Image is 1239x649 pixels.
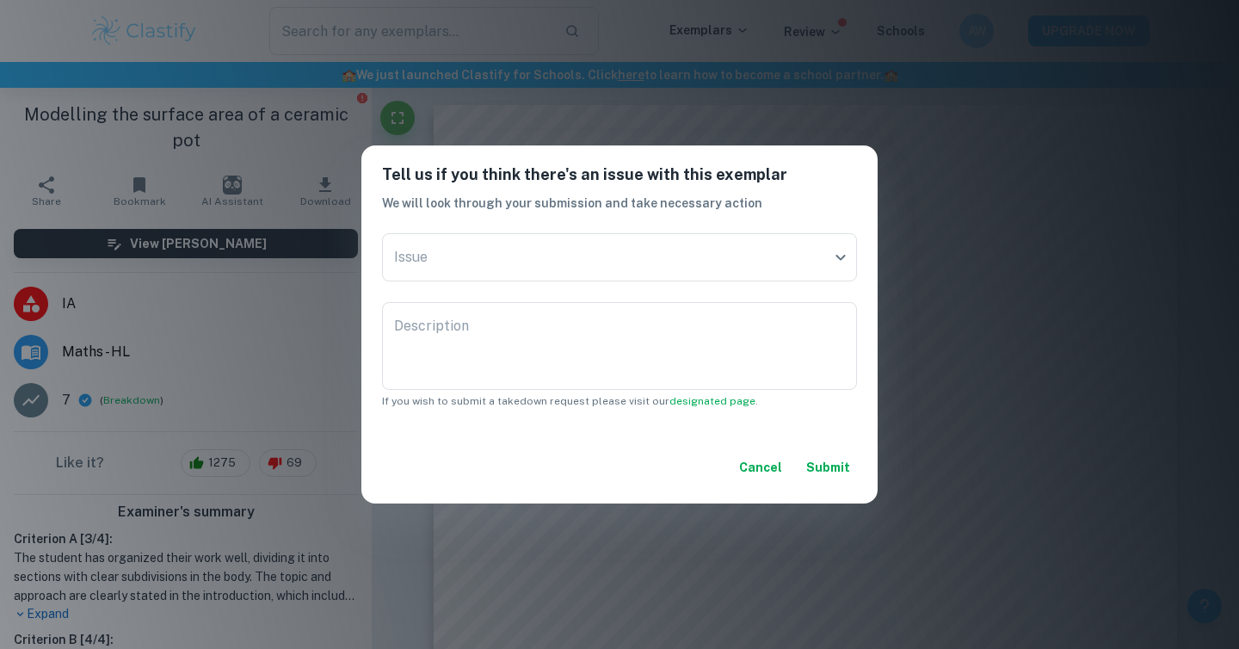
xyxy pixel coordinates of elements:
span: If you wish to submit a takedown request please visit our . [382,395,758,407]
h6: Tell us if you think there's an issue with this exemplar [382,163,857,187]
button: Cancel [732,452,789,483]
button: Submit [799,452,857,483]
h6: We will look through your submission and take necessary action [382,194,857,213]
a: designated page [669,395,755,407]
